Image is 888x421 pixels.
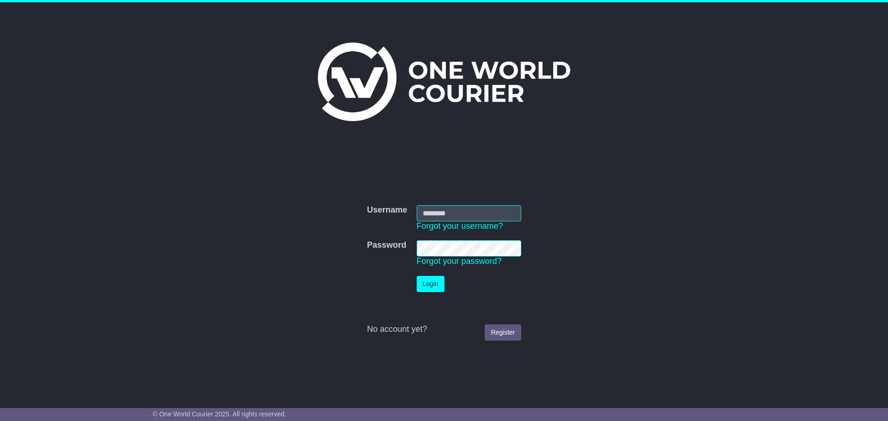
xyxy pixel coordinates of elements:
button: Login [417,276,444,292]
a: Register [485,324,521,341]
label: Username [367,205,407,215]
a: Forgot your username? [417,221,503,231]
span: © One World Courier 2025. All rights reserved. [153,410,286,418]
label: Password [367,240,406,250]
img: One World [318,43,570,121]
a: Forgot your password? [417,256,502,266]
div: No account yet? [367,324,521,335]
